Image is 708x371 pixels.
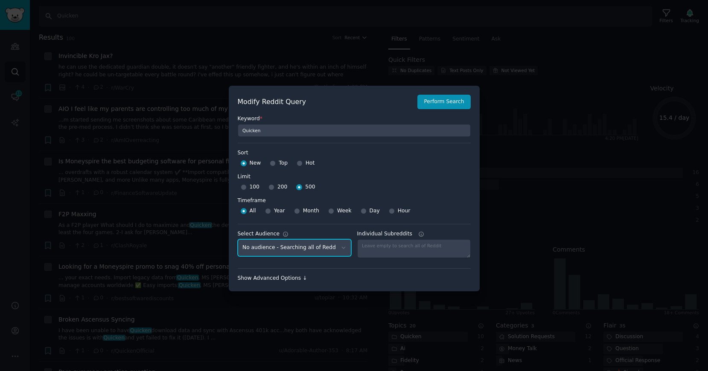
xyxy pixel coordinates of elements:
span: Hour [398,207,411,215]
input: Keyword to search on Reddit [238,124,471,137]
div: Show Advanced Options ↓ [238,275,471,282]
button: Perform Search [417,95,470,109]
span: 200 [277,183,287,191]
span: Day [370,207,380,215]
span: New [250,159,261,167]
label: Sort [238,149,471,157]
div: Select Audience [238,230,280,238]
span: Year [274,207,285,215]
h2: Modify Reddit Query [238,97,413,107]
span: Hot [306,159,315,167]
span: Month [303,207,319,215]
span: Top [279,159,288,167]
label: Individual Subreddits [357,230,471,238]
span: 500 [305,183,315,191]
span: 100 [250,183,259,191]
label: Keyword [238,115,471,123]
span: Week [337,207,352,215]
span: All [250,207,256,215]
div: Limit [238,173,251,181]
label: Timeframe [238,194,471,205]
